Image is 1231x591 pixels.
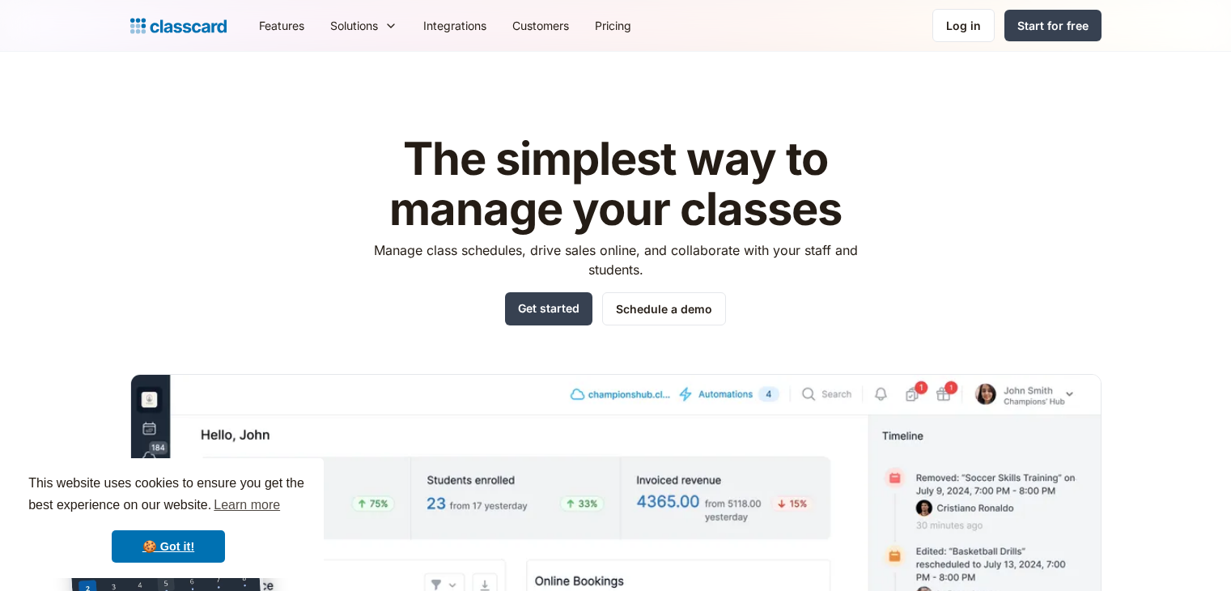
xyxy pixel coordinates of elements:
span: This website uses cookies to ensure you get the best experience on our website. [28,474,308,517]
a: Pricing [582,7,644,44]
a: Customers [499,7,582,44]
div: Start for free [1017,17,1089,34]
div: Solutions [317,7,410,44]
a: Get started [505,292,592,325]
div: cookieconsent [13,458,324,578]
a: home [130,15,227,37]
a: Schedule a demo [602,292,726,325]
a: Start for free [1004,10,1102,41]
div: Solutions [330,17,378,34]
div: Log in [946,17,981,34]
a: dismiss cookie message [112,530,225,563]
a: learn more about cookies [211,493,282,517]
h1: The simplest way to manage your classes [359,134,872,234]
a: Log in [932,9,995,42]
a: Features [246,7,317,44]
a: Integrations [410,7,499,44]
p: Manage class schedules, drive sales online, and collaborate with your staff and students. [359,240,872,279]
